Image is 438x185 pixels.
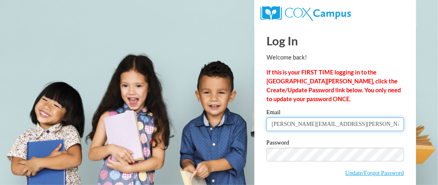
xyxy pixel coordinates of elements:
h1: Log In [267,32,404,49]
a: Update/Forgot Password [345,170,404,176]
img: COX Campus [260,6,351,21]
label: Password [267,140,404,148]
p: Welcome back! [267,53,404,62]
label: Email [267,109,404,117]
strong: If this is your FIRST TIME logging in to the [GEOGRAPHIC_DATA][PERSON_NAME], click the Create/Upd... [267,69,401,102]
